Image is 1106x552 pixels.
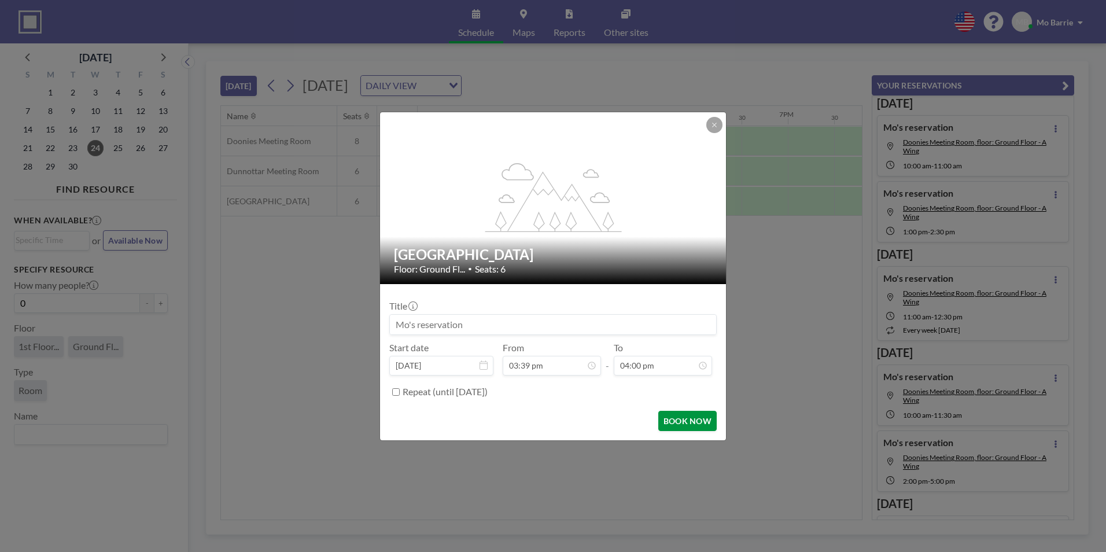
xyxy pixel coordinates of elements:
[658,411,717,431] button: BOOK NOW
[394,263,465,275] span: Floor: Ground Fl...
[606,346,609,371] span: -
[614,342,623,354] label: To
[389,342,429,354] label: Start date
[468,264,472,273] span: •
[394,246,713,263] h2: [GEOGRAPHIC_DATA]
[475,263,506,275] span: Seats: 6
[403,386,488,398] label: Repeat (until [DATE])
[389,300,416,312] label: Title
[503,342,524,354] label: From
[390,315,716,334] input: Mo's reservation
[485,162,622,231] g: flex-grow: 1.2;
